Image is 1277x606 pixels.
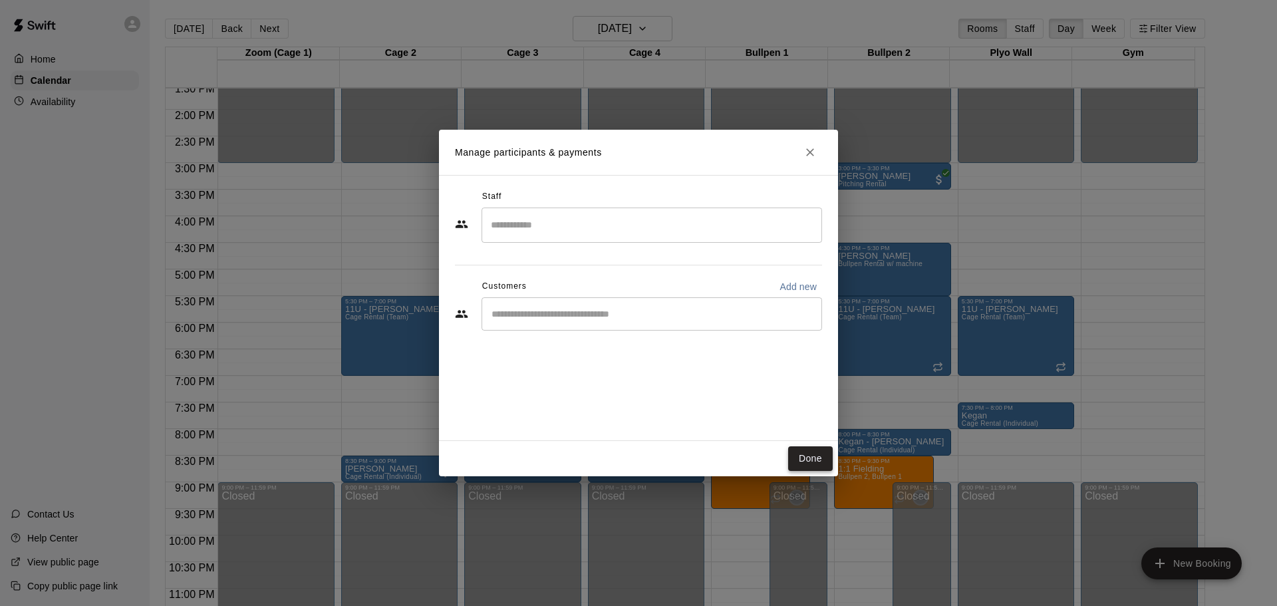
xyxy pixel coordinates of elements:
div: Search staff [482,208,822,243]
button: Add new [774,276,822,297]
p: Add new [780,280,817,293]
p: Manage participants & payments [455,146,602,160]
button: Done [788,446,833,471]
svg: Customers [455,307,468,321]
div: Start typing to search customers... [482,297,822,331]
span: Customers [482,276,527,297]
svg: Staff [455,218,468,231]
button: Close [798,140,822,164]
span: Staff [482,186,501,208]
